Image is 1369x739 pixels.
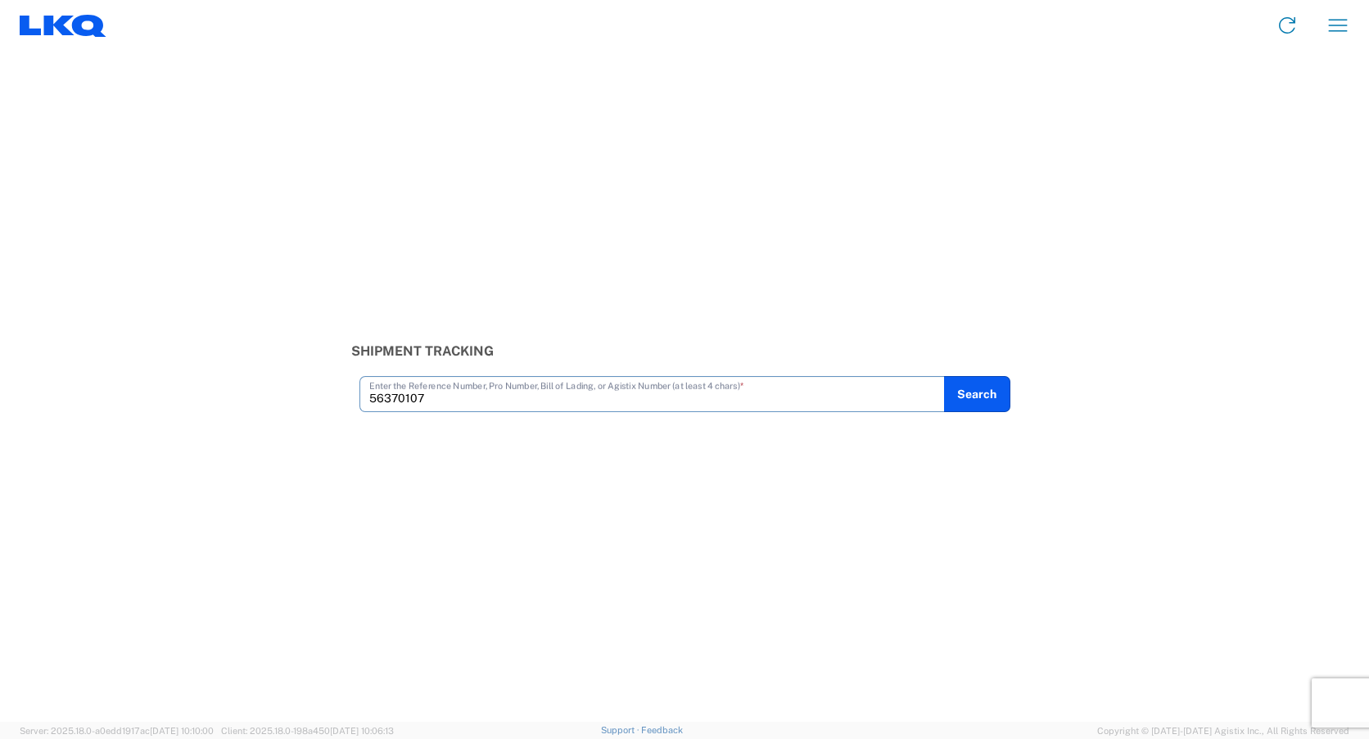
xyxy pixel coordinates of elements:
[150,726,214,736] span: [DATE] 10:10:00
[330,726,394,736] span: [DATE] 10:06:13
[601,725,642,735] a: Support
[944,376,1010,412] button: Search
[221,726,394,736] span: Client: 2025.18.0-198a450
[641,725,683,735] a: Feedback
[20,726,214,736] span: Server: 2025.18.0-a0edd1917ac
[351,343,1019,359] h3: Shipment Tracking
[1097,723,1349,738] span: Copyright © [DATE]-[DATE] Agistix Inc., All Rights Reserved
